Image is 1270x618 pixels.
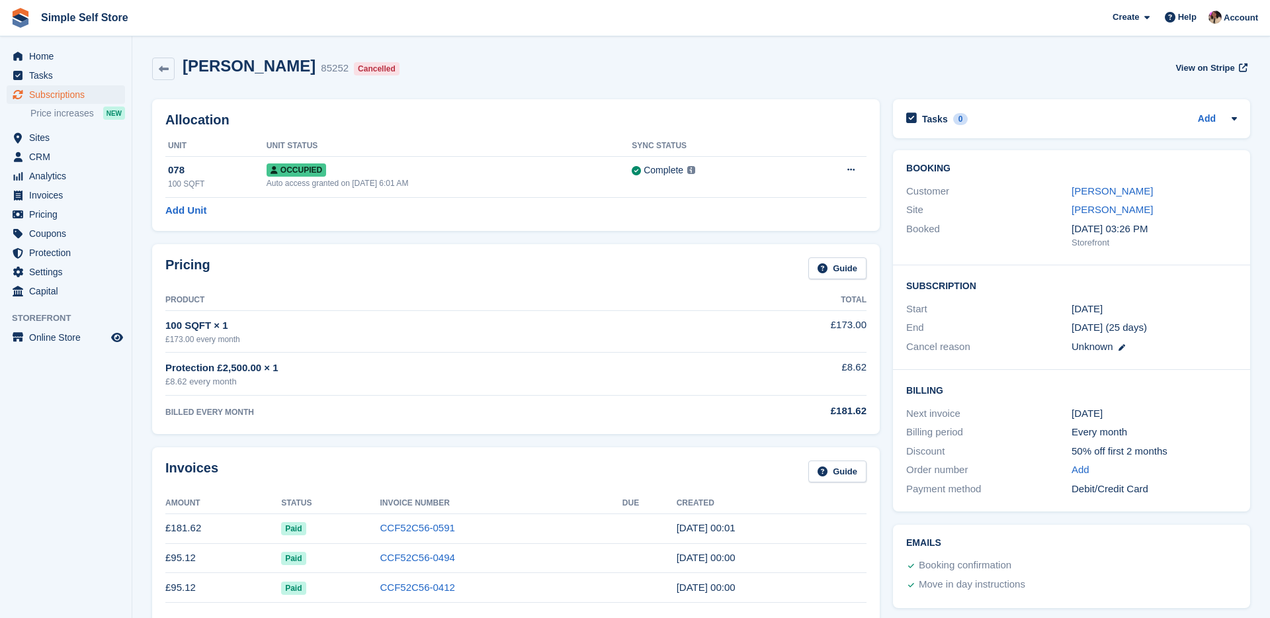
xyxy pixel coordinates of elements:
[11,8,30,28] img: stora-icon-8386f47178a22dfd0bd8f6a31ec36ba5ce8667c1dd55bd0f319d3a0aa187defe.svg
[906,406,1072,421] div: Next invoice
[165,513,281,543] td: £181.62
[354,62,400,75] div: Cancelled
[697,404,867,419] div: £181.62
[109,330,125,345] a: Preview store
[168,163,267,178] div: 078
[906,444,1072,459] div: Discount
[7,282,125,300] a: menu
[168,178,267,190] div: 100 SQFT
[7,224,125,243] a: menu
[906,482,1072,497] div: Payment method
[267,136,632,157] th: Unit Status
[7,186,125,204] a: menu
[7,167,125,185] a: menu
[1072,482,1237,497] div: Debit/Credit Card
[919,558,1011,574] div: Booking confirmation
[1072,302,1103,317] time: 2025-06-11 23:00:00 UTC
[165,257,210,279] h2: Pricing
[29,167,108,185] span: Analytics
[165,493,281,514] th: Amount
[281,552,306,565] span: Paid
[808,461,867,482] a: Guide
[165,318,697,333] div: 100 SQFT × 1
[1072,204,1153,215] a: [PERSON_NAME]
[380,582,454,593] a: CCF52C56-0412
[29,282,108,300] span: Capital
[103,107,125,120] div: NEW
[29,263,108,281] span: Settings
[29,85,108,104] span: Subscriptions
[165,203,206,218] a: Add Unit
[165,112,867,128] h2: Allocation
[677,582,736,593] time: 2025-06-11 23:00:08 UTC
[165,361,697,376] div: Protection £2,500.00 × 1
[1208,11,1222,24] img: Scott McCutcheon
[29,128,108,147] span: Sites
[677,552,736,563] time: 2025-07-11 23:00:59 UTC
[183,57,316,75] h2: [PERSON_NAME]
[7,328,125,347] a: menu
[267,177,632,189] div: Auto access granted on [DATE] 6:01 AM
[687,166,695,174] img: icon-info-grey-7440780725fd019a000dd9b08b2336e03edf1995a4989e88bcd33f0948082b44.svg
[30,106,125,120] a: Price increases NEW
[644,163,683,177] div: Complete
[321,61,349,76] div: 85252
[697,353,867,396] td: £8.62
[165,375,697,388] div: £8.62 every month
[1072,341,1113,352] span: Unknown
[1072,406,1237,421] div: [DATE]
[380,493,622,514] th: Invoice Number
[622,493,677,514] th: Due
[12,312,132,325] span: Storefront
[1198,112,1216,127] a: Add
[906,222,1072,249] div: Booked
[1072,463,1089,478] a: Add
[29,47,108,66] span: Home
[165,573,281,603] td: £95.12
[165,290,697,311] th: Product
[281,493,380,514] th: Status
[267,163,326,177] span: Occupied
[697,310,867,352] td: £173.00
[7,128,125,147] a: menu
[7,148,125,166] a: menu
[7,47,125,66] a: menu
[906,383,1237,396] h2: Billing
[7,66,125,85] a: menu
[165,136,267,157] th: Unit
[29,328,108,347] span: Online Store
[906,163,1237,174] h2: Booking
[919,577,1025,593] div: Move in day instructions
[906,320,1072,335] div: End
[281,582,306,595] span: Paid
[906,463,1072,478] div: Order number
[1178,11,1197,24] span: Help
[29,186,108,204] span: Invoices
[906,184,1072,199] div: Customer
[953,113,968,125] div: 0
[906,538,1237,549] h2: Emails
[7,243,125,262] a: menu
[1072,222,1237,237] div: [DATE] 03:26 PM
[677,493,867,514] th: Created
[808,257,867,279] a: Guide
[906,202,1072,218] div: Site
[36,7,134,28] a: Simple Self Store
[29,224,108,243] span: Coupons
[165,333,697,345] div: £173.00 every month
[1072,444,1237,459] div: 50% off first 2 months
[7,263,125,281] a: menu
[165,461,218,482] h2: Invoices
[281,522,306,535] span: Paid
[906,279,1237,292] h2: Subscription
[7,205,125,224] a: menu
[29,205,108,224] span: Pricing
[1224,11,1258,24] span: Account
[165,543,281,573] td: £95.12
[380,552,454,563] a: CCF52C56-0494
[7,85,125,104] a: menu
[906,302,1072,317] div: Start
[1113,11,1139,24] span: Create
[677,522,736,533] time: 2025-08-11 23:01:26 UTC
[1072,236,1237,249] div: Storefront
